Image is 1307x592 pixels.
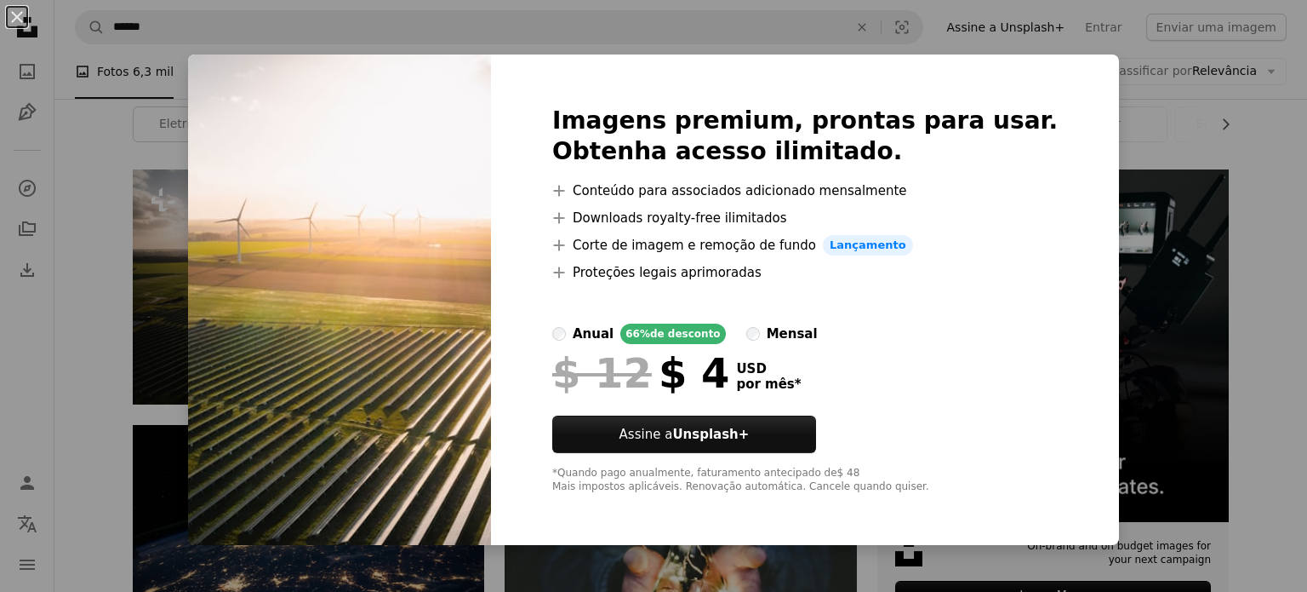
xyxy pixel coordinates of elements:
[573,324,614,344] div: anual
[736,361,801,376] span: USD
[552,208,1058,228] li: Downloads royalty-free ilimitados
[736,376,801,392] span: por mês *
[552,416,816,453] button: Assine aUnsplash+
[552,181,1058,201] li: Conteúdo para associados adicionado mensalmente
[767,324,818,344] div: mensal
[552,351,652,395] span: $ 12
[552,262,1058,283] li: Proteções legais aprimoradas
[823,235,913,256] span: Lançamento
[552,351,729,395] div: $ 4
[552,235,1058,256] li: Corte de imagem e remoção de fundo
[552,467,1058,494] div: *Quando pago anualmente, faturamento antecipado de $ 48 Mais impostos aplicáveis. Renovação autom...
[552,327,566,341] input: anual66%de desconto
[672,427,749,442] strong: Unsplash+
[746,327,760,341] input: mensal
[188,55,491,545] img: premium_photo-1678743133487-d501f3b0696b
[620,324,725,344] div: 66% de desconto
[552,106,1058,167] h2: Imagens premium, prontas para usar. Obtenha acesso ilimitado.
